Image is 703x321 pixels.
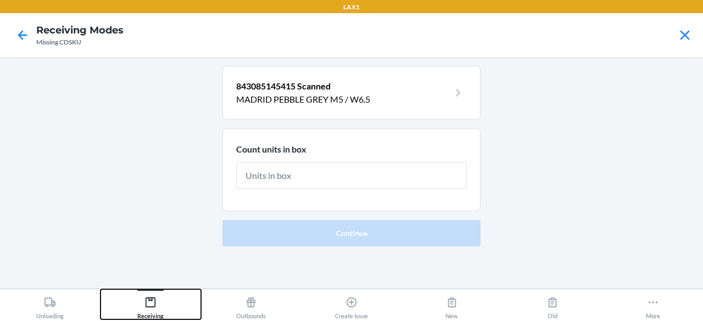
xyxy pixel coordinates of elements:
button: Outbounds [201,289,302,319]
h4: Receiving Modes [36,23,124,37]
button: Receiving [101,289,201,319]
p: MADRID PEBBLE GREY M5 / W6.5 [236,93,449,106]
div: Old [546,292,559,319]
div: Outbounds [236,292,266,319]
div: Receiving [137,292,164,319]
button: Create Issue [302,289,402,319]
button: More [602,289,703,319]
div: More [646,292,660,319]
span: Count units in box [236,144,306,154]
button: New [401,289,502,319]
div: Unloading [36,292,64,319]
span: 843085145415 Scanned [236,81,331,91]
div: Create Issue [335,292,368,319]
button: Continue [222,220,481,246]
div: Missing CDSKU [36,37,124,47]
input: Units in box [236,162,467,189]
a: 843085145415 ScannedMADRID PEBBLE GREY M5 / W6.5 [236,80,467,106]
button: Old [502,289,602,319]
p: LAX1 [343,2,360,12]
div: New [445,292,458,319]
